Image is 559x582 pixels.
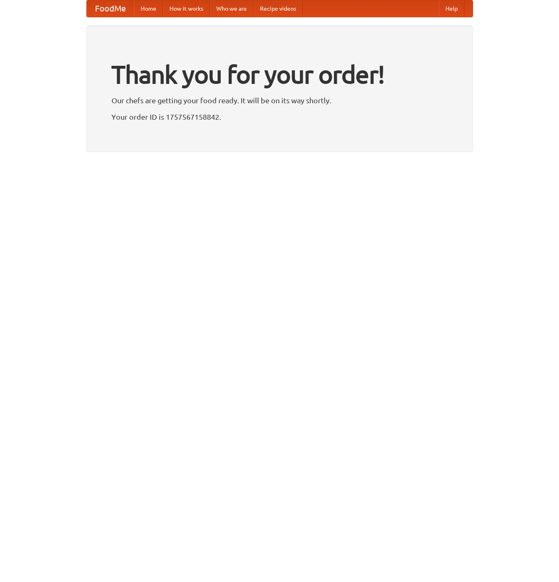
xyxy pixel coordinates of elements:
p: Your order ID is 1757567158842. [111,111,448,123]
a: How it works [163,0,210,17]
p: Our chefs are getting your food ready. It will be on its way shortly. [111,94,448,107]
h1: Thank you for your order! [111,55,448,94]
a: Help [439,0,464,17]
a: FoodMe [87,0,134,17]
a: Recipe videos [253,0,303,17]
a: Home [134,0,163,17]
a: Who we are [210,0,253,17]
